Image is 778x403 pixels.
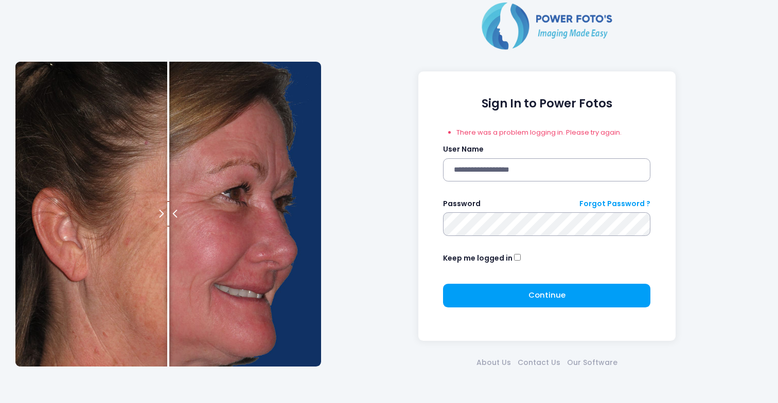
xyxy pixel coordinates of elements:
a: Forgot Password ? [579,198,650,209]
a: Our Software [563,357,621,368]
button: Continue [443,284,650,307]
label: User Name [443,144,484,155]
a: About Us [473,357,514,368]
span: Continue [528,289,565,300]
label: Keep me logged in [443,253,512,264]
h1: Sign In to Power Fotos [443,97,650,111]
label: Password [443,198,481,209]
a: Contact Us [514,357,563,368]
li: There was a problem logging in. Please try again. [456,127,650,138]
